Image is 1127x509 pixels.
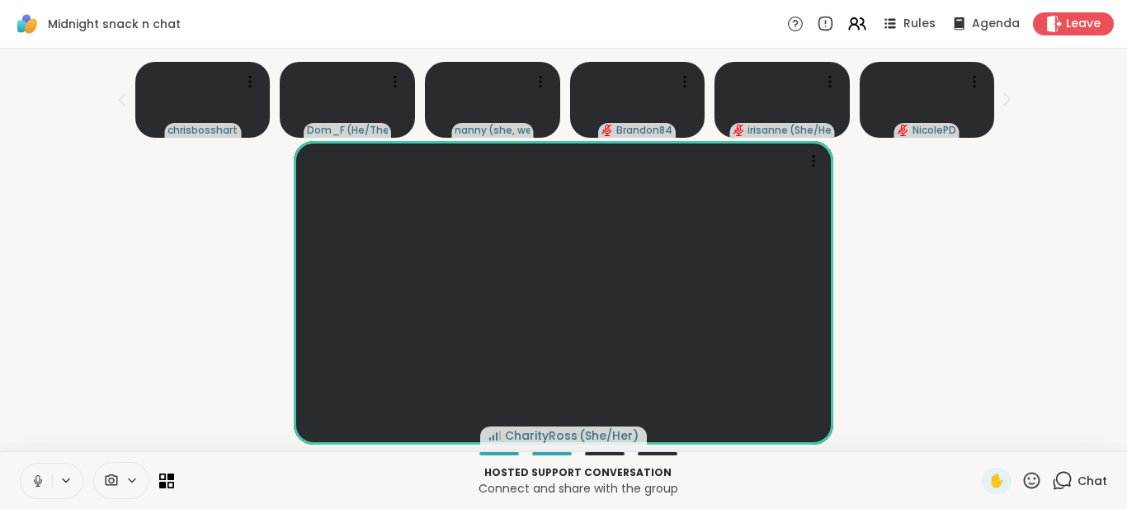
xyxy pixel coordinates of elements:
span: Midnight snack n chat [48,16,181,32]
span: irisanne [747,124,788,137]
span: Dom_F [307,124,345,137]
span: ✋ [988,471,1005,491]
span: chrisbosshart [167,124,238,137]
span: ( She/Herself ) [790,124,831,137]
span: Brandon84 [616,124,672,137]
span: Rules [903,16,936,32]
span: ( she, we ) [488,124,530,137]
img: ShareWell Logomark [13,10,41,38]
p: Hosted support conversation [184,465,972,480]
p: Connect and share with the group [184,480,972,497]
span: nanny [455,124,487,137]
span: ( She/Her ) [579,427,639,444]
span: Leave [1066,16,1101,32]
span: Agenda [972,16,1020,32]
span: audio-muted [733,125,744,136]
span: audio-muted [601,125,613,136]
span: CharityRoss [505,427,578,444]
span: Chat [1077,473,1107,489]
span: ( He/They ) [347,124,388,137]
span: audio-muted [898,125,909,136]
span: NicolePD [912,124,956,137]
